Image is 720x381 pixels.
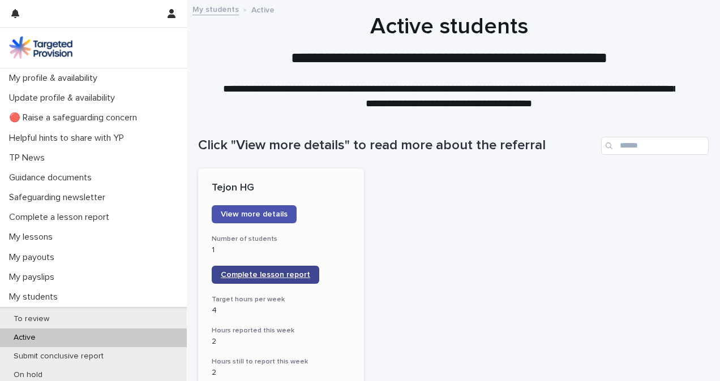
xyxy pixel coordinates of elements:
span: Complete lesson report [221,271,310,279]
h3: Number of students [212,235,350,244]
p: Submit conclusive report [5,352,113,361]
a: My students [192,2,239,15]
a: Complete lesson report [212,266,319,284]
p: To review [5,314,58,324]
p: My profile & availability [5,73,106,84]
input: Search [601,137,709,155]
p: On hold [5,370,52,380]
p: 2 [212,368,350,378]
p: Guidance documents [5,172,101,183]
p: Complete a lesson report [5,212,118,223]
p: My students [5,292,67,302]
p: Active [5,333,45,343]
p: Active [251,3,275,15]
p: Update profile & availability [5,93,124,103]
p: My payouts [5,252,63,263]
h3: Hours reported this week [212,326,350,335]
p: TP News [5,153,54,163]
p: My lessons [5,232,62,243]
h3: Hours still to report this week [212,357,350,366]
span: View more details [221,210,288,218]
p: 2 [212,337,350,347]
img: M5nRWzHhSzIhMunXDL62 [9,36,72,59]
a: View more details [212,205,297,223]
p: Tejon HG [212,182,350,194]
p: 4 [212,306,350,315]
p: 🔴 Raise a safeguarding concern [5,112,146,123]
h1: Active students [198,13,700,40]
h3: Target hours per week [212,295,350,304]
p: 1 [212,245,350,255]
p: My payslips [5,272,63,283]
p: Safeguarding newsletter [5,192,114,203]
h1: Click "View more details" to read more about the referral [198,137,597,154]
p: Helpful hints to share with YP [5,133,133,144]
